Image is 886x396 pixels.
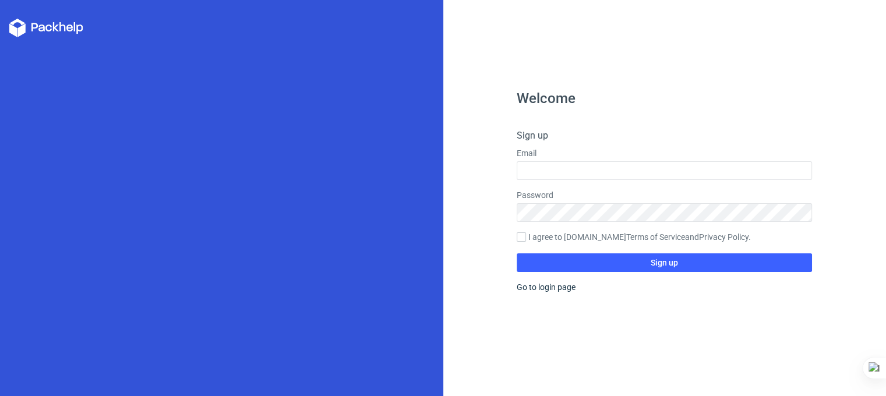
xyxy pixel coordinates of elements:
a: Go to login page [517,282,576,292]
h1: Welcome [517,91,812,105]
h4: Sign up [517,129,812,143]
span: Sign up [651,259,678,267]
label: Email [517,147,812,159]
a: Privacy Policy [699,232,749,242]
button: Sign up [517,253,812,272]
label: Password [517,189,812,201]
a: Terms of Service [626,232,685,242]
label: I agree to [DOMAIN_NAME] and . [517,231,812,244]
